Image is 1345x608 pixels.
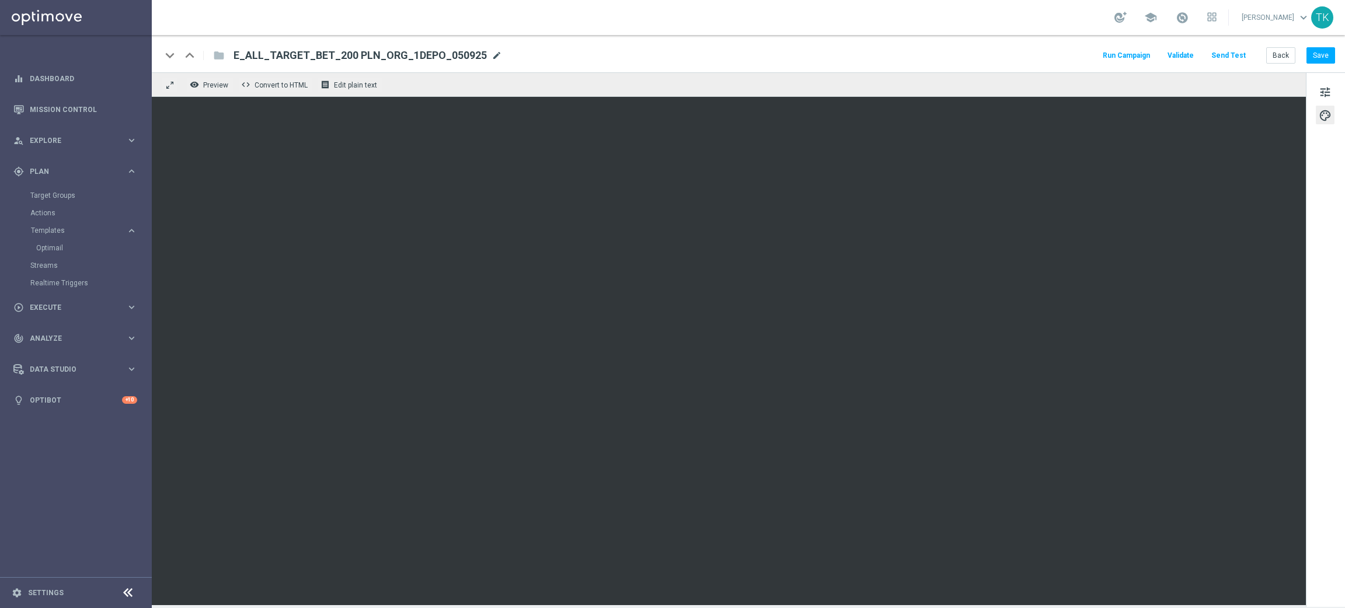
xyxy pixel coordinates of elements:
span: mode_edit [492,50,502,61]
span: Explore [30,137,126,144]
div: Optibot [13,385,137,415]
a: Actions [30,208,121,218]
a: Optimail [36,243,121,253]
button: person_search Explore keyboard_arrow_right [13,136,138,145]
button: track_changes Analyze keyboard_arrow_right [13,334,138,343]
span: Templates [31,227,114,234]
div: Analyze [13,333,126,344]
span: keyboard_arrow_down [1297,11,1310,24]
a: Target Groups [30,191,121,200]
button: Data Studio keyboard_arrow_right [13,365,138,374]
div: Explore [13,135,126,146]
span: code [241,80,250,89]
i: receipt [320,80,330,89]
i: remove_red_eye [190,80,199,89]
a: Realtime Triggers [30,278,121,288]
i: keyboard_arrow_right [126,364,137,375]
i: track_changes [13,333,24,344]
span: palette [1319,108,1332,123]
div: Templates [31,227,126,234]
a: [PERSON_NAME]keyboard_arrow_down [1241,9,1311,26]
i: person_search [13,135,24,146]
i: equalizer [13,74,24,84]
button: play_circle_outline Execute keyboard_arrow_right [13,303,138,312]
span: Analyze [30,335,126,342]
i: play_circle_outline [13,302,24,313]
div: Streams [30,257,151,274]
i: settings [12,588,22,598]
i: lightbulb [13,395,24,406]
button: Send Test [1210,48,1248,64]
button: Back [1266,47,1295,64]
span: Edit plain text [334,81,377,89]
span: tune [1319,85,1332,100]
div: Target Groups [30,187,151,204]
a: Settings [28,589,64,596]
div: Optimail [36,239,151,257]
span: Preview [203,81,228,89]
div: TK [1311,6,1333,29]
div: Data Studio [13,364,126,375]
div: +10 [122,396,137,404]
div: Execute [13,302,126,313]
button: Validate [1166,48,1196,64]
a: Optibot [30,385,122,415]
button: Save [1306,47,1335,64]
i: gps_fixed [13,166,24,177]
span: E_ALL_TARGET_BET_200 PLN_ORG_1DEPO_050925 [234,48,487,62]
span: Data Studio [30,366,126,373]
button: code Convert to HTML [238,77,313,92]
i: keyboard_arrow_right [126,225,137,236]
button: Mission Control [13,105,138,114]
div: Dashboard [13,63,137,94]
div: Realtime Triggers [30,274,151,292]
a: Mission Control [30,94,137,125]
i: keyboard_arrow_right [126,333,137,344]
span: school [1144,11,1157,24]
div: Mission Control [13,94,137,125]
div: Templates [30,222,151,257]
span: Plan [30,168,126,175]
button: remove_red_eye Preview [187,77,234,92]
i: keyboard_arrow_right [126,166,137,177]
i: keyboard_arrow_right [126,302,137,313]
a: Dashboard [30,63,137,94]
button: equalizer Dashboard [13,74,138,83]
a: Streams [30,261,121,270]
span: Convert to HTML [255,81,308,89]
button: lightbulb Optibot +10 [13,396,138,405]
button: receipt Edit plain text [318,77,382,92]
span: Execute [30,304,126,311]
button: tune [1316,82,1334,101]
i: keyboard_arrow_right [126,135,137,146]
button: Run Campaign [1101,48,1152,64]
span: Validate [1168,51,1194,60]
button: gps_fixed Plan keyboard_arrow_right [13,167,138,176]
button: palette [1316,106,1334,124]
div: Actions [30,204,151,222]
div: Plan [13,166,126,177]
button: Templates keyboard_arrow_right [30,226,138,235]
